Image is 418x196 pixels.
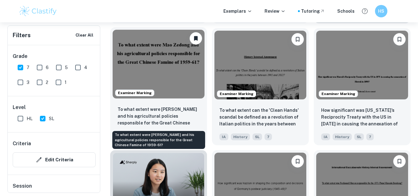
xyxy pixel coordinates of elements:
span: Examiner Marking [319,91,358,97]
span: 7 [366,133,374,140]
span: SL [252,133,262,140]
span: 5 [65,64,68,71]
h6: Level [13,104,96,111]
span: 7 [265,133,272,140]
span: 3 [27,79,29,86]
h6: Session [13,182,96,195]
h6: Grade [13,53,96,60]
span: SL [354,133,364,140]
p: To what extent can the 'Clean Hands' scandal be defined as a revolution of Italian politics in th... [219,107,301,128]
img: History IA example thumbnail: To what extent were Mao Zedong and his a [113,30,205,99]
button: Help and Feedback [360,6,370,16]
a: Examiner MarkingBookmarkHow significant was Hawaii’s Reciprocity Treaty with the US in 1875 in ca... [314,28,411,146]
button: Bookmark [291,155,304,168]
p: Review [265,8,286,15]
button: Unbookmark [190,32,202,45]
span: Examiner Marking [217,91,256,97]
button: Bookmark [291,33,304,46]
h6: HS [377,8,385,15]
div: To what extent were [PERSON_NAME] and his agricultural policies responsible for the Great Chinese... [112,131,205,149]
p: How significant was Hawaii’s Reciprocity Treaty with the US in 1875 in causing the annexation of ... [321,107,403,128]
a: Schools [337,8,355,15]
span: 4 [84,64,87,71]
span: 7 [27,64,29,71]
span: HL [27,115,32,122]
span: History [333,133,352,140]
button: Bookmark [393,33,406,46]
img: Clastify logo [19,5,58,17]
span: 1 [65,79,67,86]
img: History IA example thumbnail: To what extent can the 'Clean Hands' sca [214,31,306,100]
span: History [231,133,250,140]
h6: Filters [13,31,31,40]
img: History IA example thumbnail: How significant was Hawaii’s Reciprocity [316,31,408,100]
span: Examiner Marking [115,90,154,96]
span: 2 [46,79,48,86]
button: Bookmark [393,155,406,168]
span: 6 [46,64,49,71]
span: IA [321,133,330,140]
p: Exemplars [223,8,252,15]
button: Clear All [74,31,95,40]
a: Tutoring [301,8,325,15]
span: IA [219,133,228,140]
button: HS [375,5,387,17]
p: To what extent were Mao Zedong and his agricultural policies responsible for the Great Chinese Fa... [118,106,200,127]
button: Edit Criteria [13,152,96,167]
a: Examiner MarkingUnbookmarkTo what extent were Mao Zedong and his agricultural policies responsibl... [110,28,207,146]
h6: Criteria [13,140,31,147]
span: SL [49,115,54,122]
a: Examiner MarkingBookmarkTo what extent can the 'Clean Hands' scandal be defined as a revolution o... [212,28,309,146]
